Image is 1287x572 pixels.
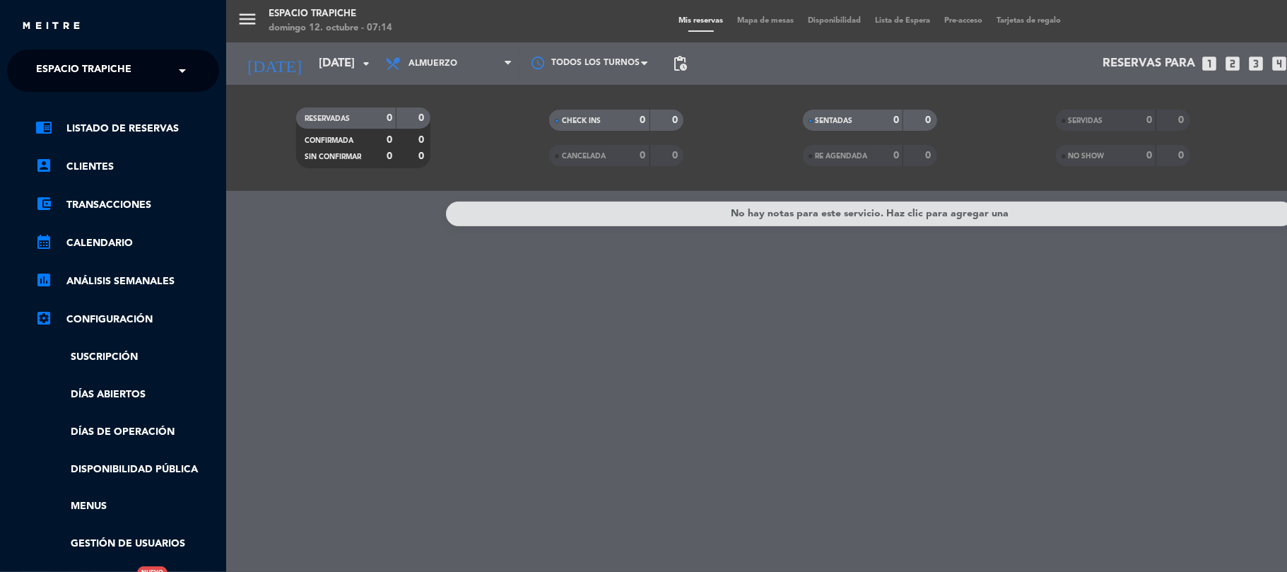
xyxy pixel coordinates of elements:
a: calendar_monthCalendario [35,235,219,252]
a: Menus [35,498,219,515]
a: chrome_reader_modeListado de Reservas [35,120,219,137]
i: account_box [35,157,52,174]
a: Suscripción [35,349,219,366]
a: assessmentANÁLISIS SEMANALES [35,273,219,290]
img: MEITRE [21,21,81,32]
a: Configuración [35,311,219,328]
a: account_balance_walletTransacciones [35,197,219,214]
a: Días de Operación [35,424,219,440]
a: Días abiertos [35,387,219,403]
a: Disponibilidad pública [35,462,219,478]
i: settings_applications [35,310,52,327]
span: Espacio Trapiche [36,56,131,86]
i: chrome_reader_mode [35,119,52,136]
a: Gestión de usuarios [35,536,219,552]
i: assessment [35,272,52,288]
a: account_boxClientes [35,158,219,175]
i: account_balance_wallet [35,195,52,212]
i: calendar_month [35,233,52,250]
